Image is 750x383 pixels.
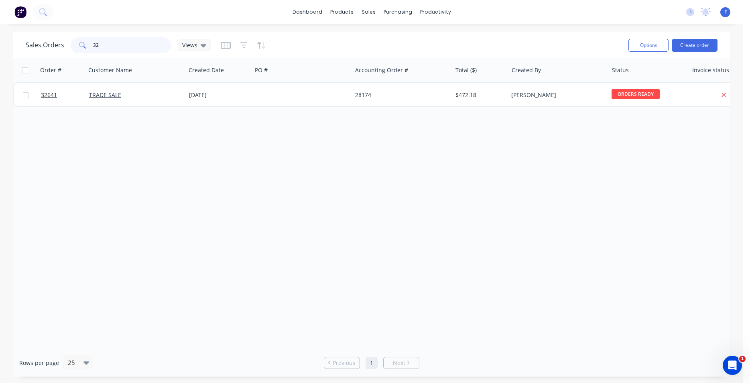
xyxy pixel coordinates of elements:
span: F [724,8,727,16]
span: Rows per page [19,359,59,367]
div: Status [612,66,629,74]
div: products [326,6,358,18]
a: Page 1 is your current page [366,357,378,369]
div: [PERSON_NAME] [511,91,600,99]
div: purchasing [380,6,416,18]
div: Invoice status [692,66,729,74]
div: sales [358,6,380,18]
h1: Sales Orders [26,41,64,49]
span: Previous [333,359,356,367]
span: Views [182,41,197,49]
img: Factory [14,6,26,18]
span: 1 [739,356,746,362]
span: ORDERS READY [612,89,660,99]
div: $472.18 [455,91,502,99]
div: Accounting Order # [355,66,408,74]
input: Search... [93,37,171,53]
a: Previous page [324,359,360,367]
a: TRADE SALE [89,91,121,99]
ul: Pagination [321,357,423,369]
div: Order # [40,66,61,74]
a: dashboard [289,6,326,18]
button: Create order [672,39,717,52]
div: productivity [416,6,455,18]
span: Next [393,359,405,367]
div: Created By [512,66,541,74]
div: PO # [255,66,268,74]
span: 32641 [41,91,57,99]
iframe: Intercom live chat [723,356,742,375]
a: 32641 [41,83,89,107]
div: [DATE] [189,91,249,99]
div: 28174 [355,91,444,99]
button: Options [628,39,669,52]
div: Created Date [189,66,224,74]
a: Next page [384,359,419,367]
div: Total ($) [455,66,477,74]
div: Customer Name [88,66,132,74]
